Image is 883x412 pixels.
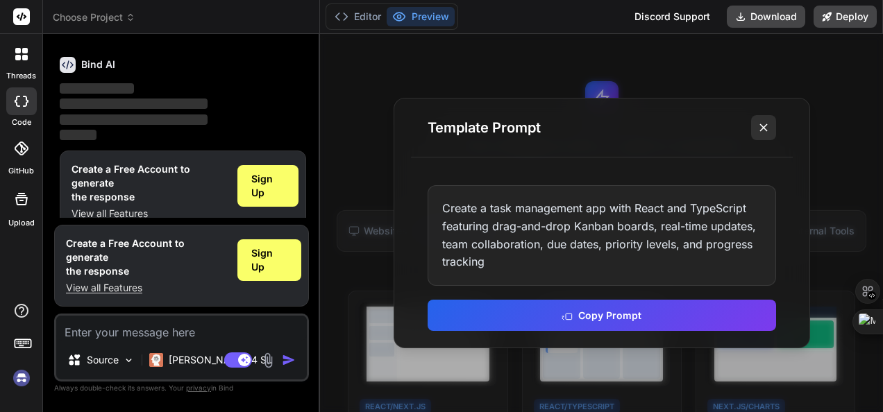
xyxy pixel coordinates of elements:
span: Sign Up [251,246,287,274]
p: Source [87,353,119,367]
span: ‌ [60,83,134,94]
button: Deploy [814,6,877,28]
label: Upload [8,217,35,229]
div: Discord Support [626,6,718,28]
button: Copy Prompt [428,300,776,331]
span: Sign Up [251,172,285,200]
h3: Template Prompt [428,118,541,137]
span: ‌ [60,114,208,125]
button: Editor [329,7,387,26]
p: View all Features [72,207,226,221]
p: [PERSON_NAME] 4 S.. [169,353,272,367]
img: attachment [260,352,276,368]
label: threads [6,70,36,82]
img: signin [10,366,33,390]
h1: Create a Free Account to generate the response [66,237,226,278]
p: View all Features [66,281,226,295]
button: Preview [387,7,455,26]
span: Choose Project [53,10,135,24]
span: ‌ [60,130,96,140]
img: icon [282,353,296,367]
img: Claude 4 Sonnet [149,353,163,367]
button: Download [727,6,805,28]
label: code [12,117,31,128]
span: ‌ [60,98,208,109]
h1: Create a Free Account to generate the response [72,162,226,204]
label: GitHub [8,165,34,177]
p: Always double-check its answers. Your in Bind [54,381,309,395]
div: Create a task management app with React and TypeScript featuring drag-and-drop Kanban boards, rea... [428,185,776,285]
h6: Bind AI [81,58,115,71]
img: Pick Models [123,354,135,366]
span: privacy [186,384,211,392]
